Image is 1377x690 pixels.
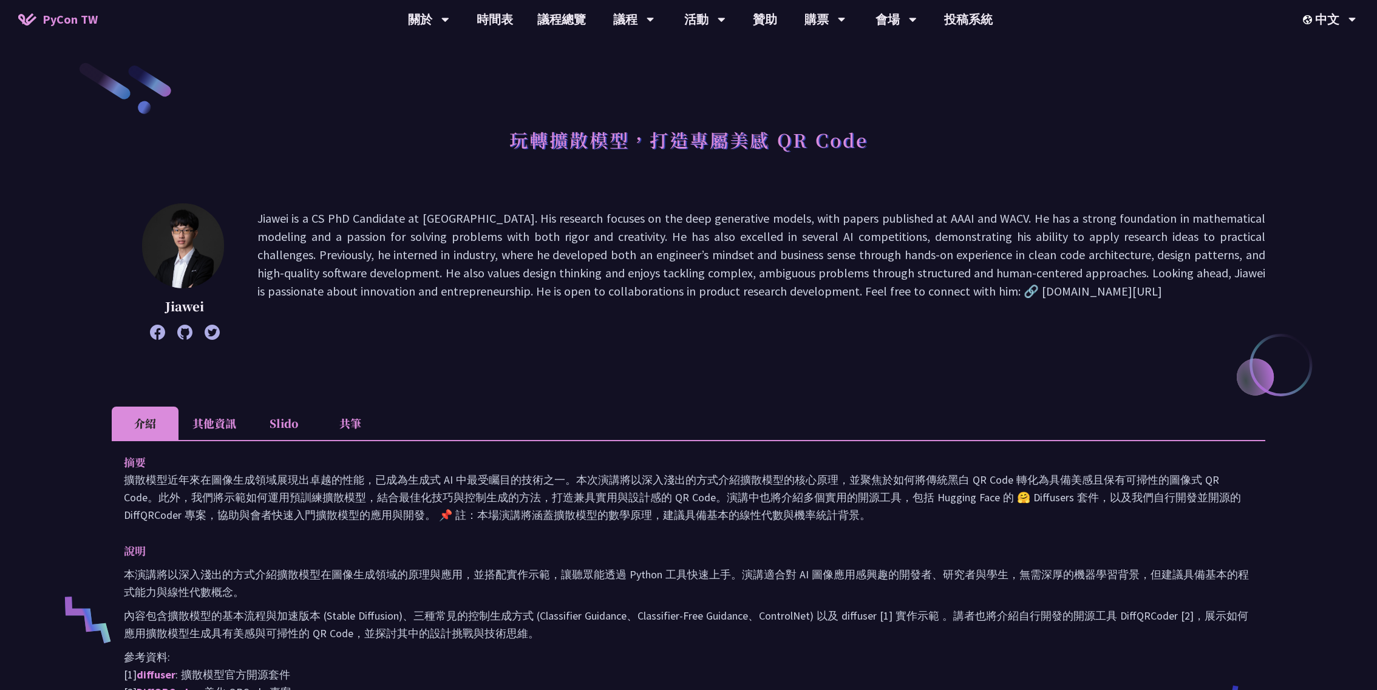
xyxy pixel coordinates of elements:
[137,668,175,682] a: diffuser
[142,297,227,316] p: Jiawei
[124,566,1253,601] p: 本演講將以深入淺出的方式介紹擴散模型在圖像生成領域的原理與應用，並搭配實作示範，讓聽眾能透過 Python 工具快速上手。演講適合對 AI 圖像應用感興趣的開發者、研究者與學生，無需深厚的機器學...
[6,4,110,35] a: PyCon TW
[142,203,224,288] img: Jiawei
[257,209,1265,334] p: Jiawei is a CS PhD Candidate at [GEOGRAPHIC_DATA]. His research focuses on the deep generative mo...
[509,121,868,158] h1: 玩轉擴散模型，打造專屬美感 QR Code
[250,407,317,440] li: Slido
[124,453,1229,471] p: 摘要
[42,10,98,29] span: PyCon TW
[1303,15,1315,24] img: Locale Icon
[124,607,1253,642] p: 內容包含擴散模型的基本流程與加速版本 (Stable Diffusion)、三種常見的控制生成方式 (Classifier Guidance、Classifier-Free Guidance、C...
[178,407,250,440] li: 其他資訊
[317,407,384,440] li: 共筆
[124,542,1229,560] p: 說明
[18,13,36,25] img: Home icon of PyCon TW 2025
[112,407,178,440] li: 介紹
[124,471,1253,524] p: 擴散模型近年來在圖像生成領域展現出卓越的性能，已成為生成式 AI 中最受矚目的技術之一。本次演講將以深入淺出的方式介紹擴散模型的核心原理，並聚焦於如何將傳統黑白 QR Code 轉化為具備美感且...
